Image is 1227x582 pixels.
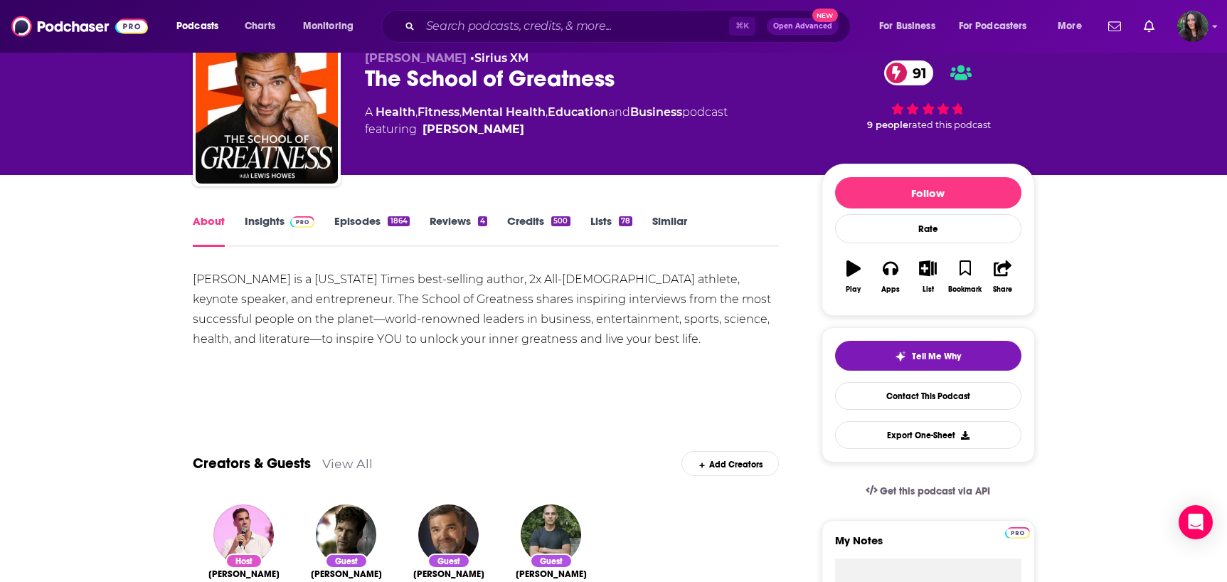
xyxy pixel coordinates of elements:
button: open menu [293,15,372,38]
img: Dean Karnazes [316,504,376,565]
button: Bookmark [947,251,984,302]
div: 500 [551,216,570,226]
a: Charts [235,15,284,38]
div: Apps [881,285,900,294]
a: Education [548,105,608,119]
button: Play [835,251,872,302]
button: Show profile menu [1177,11,1209,42]
span: [PERSON_NAME] [208,568,280,580]
a: Creators & Guests [193,455,311,472]
div: 4 [478,216,487,226]
div: Play [846,285,861,294]
img: User Profile [1177,11,1209,42]
a: Episodes1864 [334,214,409,247]
div: 1864 [388,216,409,226]
span: Podcasts [176,16,218,36]
img: tell me why sparkle [895,351,906,362]
div: Add Creators [681,451,779,476]
span: • [470,51,528,65]
span: ⌘ K [729,17,755,36]
div: A podcast [365,104,728,138]
span: 91 [898,60,934,85]
label: My Notes [835,534,1021,559]
img: Dr. Emeran Mayer [418,504,479,565]
img: Leo Babauta [521,504,581,565]
a: Mental Health [462,105,546,119]
span: Monitoring [303,16,354,36]
a: View All [322,456,373,471]
span: , [460,105,462,119]
span: For Business [879,16,935,36]
a: Dean Karnazes [311,568,382,580]
button: open menu [869,15,953,38]
div: [PERSON_NAME] is a [US_STATE] Times best-selling author, 2x All-[DEMOGRAPHIC_DATA] athlete, keyno... [193,270,780,349]
button: Open AdvancedNew [767,18,839,35]
a: Contact This Podcast [835,382,1021,410]
div: Guest [427,554,470,568]
div: Guest [325,554,368,568]
div: Rate [835,214,1021,243]
button: List [909,251,946,302]
span: 9 people [867,120,908,130]
a: Get this podcast via API [854,474,1002,509]
div: Host [225,554,262,568]
a: Pro website [1005,525,1030,539]
a: Leo Babauta [516,568,587,580]
span: For Podcasters [959,16,1027,36]
span: and [608,105,630,119]
button: Share [984,251,1021,302]
img: Lewis Howes [213,504,274,565]
a: Sirius XM [474,51,528,65]
a: Lists78 [590,214,632,247]
div: Search podcasts, credits, & more... [395,10,864,43]
div: List [923,285,934,294]
span: [PERSON_NAME] [516,568,587,580]
button: open menu [1048,15,1100,38]
img: Podchaser Pro [1005,527,1030,539]
a: Dr. Emeran Mayer [413,568,484,580]
span: featuring [365,121,728,138]
a: Show notifications dropdown [1138,14,1160,38]
span: New [812,9,838,22]
span: , [415,105,418,119]
span: Open Advanced [773,23,832,30]
img: The School of Greatness [196,41,338,184]
img: Podchaser - Follow, Share and Rate Podcasts [11,13,148,40]
button: Follow [835,177,1021,208]
span: , [546,105,548,119]
button: Apps [872,251,909,302]
input: Search podcasts, credits, & more... [420,15,729,38]
div: 91 9 peoplerated this podcast [822,51,1035,139]
div: Share [993,285,1012,294]
a: Lewis Howes [208,568,280,580]
span: [PERSON_NAME] [365,51,467,65]
a: Fitness [418,105,460,119]
div: 78 [619,216,632,226]
button: open menu [950,15,1048,38]
a: InsightsPodchaser Pro [245,214,315,247]
a: Business [630,105,682,119]
span: Charts [245,16,275,36]
a: 91 [884,60,934,85]
a: Reviews4 [430,214,487,247]
span: Tell Me Why [912,351,961,362]
a: Similar [652,214,687,247]
a: Credits500 [507,214,570,247]
button: tell me why sparkleTell Me Why [835,341,1021,371]
span: rated this podcast [908,120,991,130]
button: Export One-Sheet [835,421,1021,449]
button: open menu [166,15,237,38]
a: Health [376,105,415,119]
span: Logged in as elenadreamday [1177,11,1209,42]
div: Guest [530,554,573,568]
span: Get this podcast via API [880,485,990,497]
img: Podchaser Pro [290,216,315,228]
div: Open Intercom Messenger [1179,505,1213,539]
a: About [193,214,225,247]
span: [PERSON_NAME] [311,568,382,580]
